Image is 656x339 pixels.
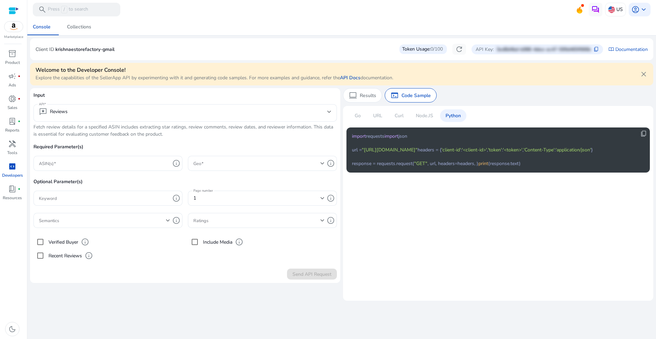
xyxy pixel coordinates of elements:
[193,195,196,201] span: 1
[478,160,488,167] span: print
[172,216,180,225] span: info
[352,133,366,139] span: import
[8,117,16,125] span: lab_profile
[416,112,433,119] p: Node.JS
[18,120,20,123] span: fiber_manual_record
[33,25,51,29] div: Console
[8,50,16,58] span: inventory_2
[47,252,82,259] label: Recent Reviews
[349,91,357,99] span: computer
[631,5,640,14] span: account_circle
[4,35,23,40] p: Marketplace
[446,112,461,119] p: Python
[523,147,555,153] span: 'Content-Type'
[8,162,16,171] span: code_blocks
[327,194,335,202] span: info
[18,188,20,190] span: fiber_manual_record
[608,6,615,13] img: us.svg
[8,95,16,103] span: donut_small
[36,46,54,53] p: Client ID
[615,46,648,53] a: Documentation
[462,147,487,153] span: '<client-id>'
[8,105,17,111] p: Sales
[18,97,20,100] span: fiber_manual_record
[235,238,243,246] span: info
[39,102,44,107] mat-label: API
[593,46,599,52] span: content_copy
[441,147,461,153] span: 'client-id'
[36,67,393,73] h4: Welcome to the Developer Console!
[340,74,360,81] a: API Docs
[362,147,418,153] span: "[URL][DOMAIN_NAME]"
[81,238,89,246] span: info
[452,44,466,55] button: refresh
[476,46,494,53] p: API Key:
[39,108,47,116] span: reviews
[5,127,19,133] p: Reports
[616,3,623,15] p: US
[401,92,431,99] p: Code Sample
[172,194,180,202] span: info
[8,140,16,148] span: handyman
[327,159,335,167] span: info
[55,46,114,53] p: krishnaestorefactory-gmail
[4,22,23,32] img: amazon.svg
[360,92,376,99] p: Results
[352,133,593,167] code: requests json url = headers = { : , : , : } response = requests.request( , url, headers=headers, ...
[8,325,16,333] span: dark_mode
[39,108,68,116] div: Reviews
[640,5,648,14] span: keyboard_arrow_down
[391,91,399,99] span: terminal
[202,239,232,246] label: Include Media
[2,172,23,178] p: Developers
[430,46,443,53] span: 0/100
[67,25,91,29] div: Collections
[496,46,591,53] p: 3ed8d4bd-b986-4dea-ac47-599d465f666b
[455,45,463,53] span: refresh
[399,44,447,54] div: Token Usage:
[609,46,614,52] span: import_contacts
[373,112,382,119] p: URL
[18,75,20,78] span: fiber_manual_record
[503,147,522,153] span: '<token>'
[33,123,337,138] p: Fetch review details for a specified ASIN includes extracting star ratings, review comments, revi...
[640,70,648,78] span: close
[5,59,20,66] p: Product
[7,150,17,156] p: Tools
[38,5,46,14] span: search
[33,178,337,191] p: Optional Parameter(s)
[414,160,427,167] span: "GET"
[47,239,78,246] label: Verified Buyer
[8,72,16,80] span: campaign
[488,147,502,153] span: 'token'
[355,112,361,119] p: Go
[3,195,22,201] p: Resources
[556,147,591,153] span: 'application/json'
[33,143,337,156] p: Required Parameter(s)
[85,252,93,260] span: info
[384,133,398,139] span: import
[9,82,16,88] p: Ads
[172,159,180,167] span: info
[48,6,88,13] p: Press to search
[61,6,67,13] span: /
[33,92,337,104] p: Input
[8,185,16,193] span: book_4
[640,130,647,137] span: content_copy
[193,188,213,193] mat-label: Page number
[36,74,393,81] p: Explore the capabilities of the SellerApp API by experimenting with it and generating code sample...
[327,216,335,225] span: info
[395,112,404,119] p: Curl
